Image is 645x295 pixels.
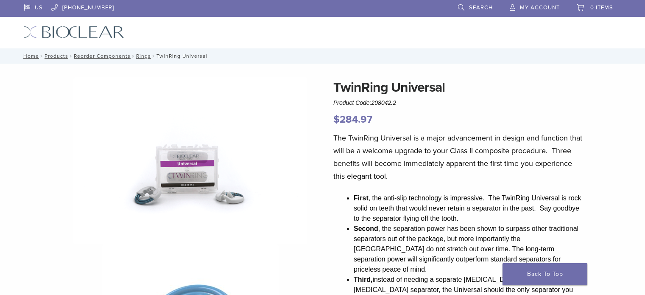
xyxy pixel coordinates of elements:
li: , the anti-slip technology is impressive. The TwinRing Universal is rock solid on teeth that woul... [354,193,583,224]
span: / [68,54,74,58]
h1: TwinRing Universal [333,77,583,98]
p: The TwinRing Universal is a major advancement in design and function that will be a welcome upgra... [333,132,583,183]
span: 0 items [590,4,613,11]
bdi: 284.97 [333,113,372,126]
span: $ [333,113,340,126]
span: Product Code: [333,99,396,106]
span: / [131,54,136,58]
a: Reorder Components [74,53,131,59]
a: Rings [136,53,151,59]
img: 208042.2 [73,77,307,244]
strong: First [354,194,369,202]
a: Back To Top [503,263,587,285]
a: Products [45,53,68,59]
strong: Second [354,225,378,232]
span: / [151,54,156,58]
span: Search [469,4,493,11]
li: , the separation power has been shown to surpass other traditional separators out of the package,... [354,224,583,275]
nav: TwinRing Universal [17,48,628,64]
img: Bioclear [24,26,124,38]
span: 208042.2 [371,99,396,106]
span: / [39,54,45,58]
a: Home [21,53,39,59]
span: My Account [520,4,560,11]
strong: Third, [354,276,372,283]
